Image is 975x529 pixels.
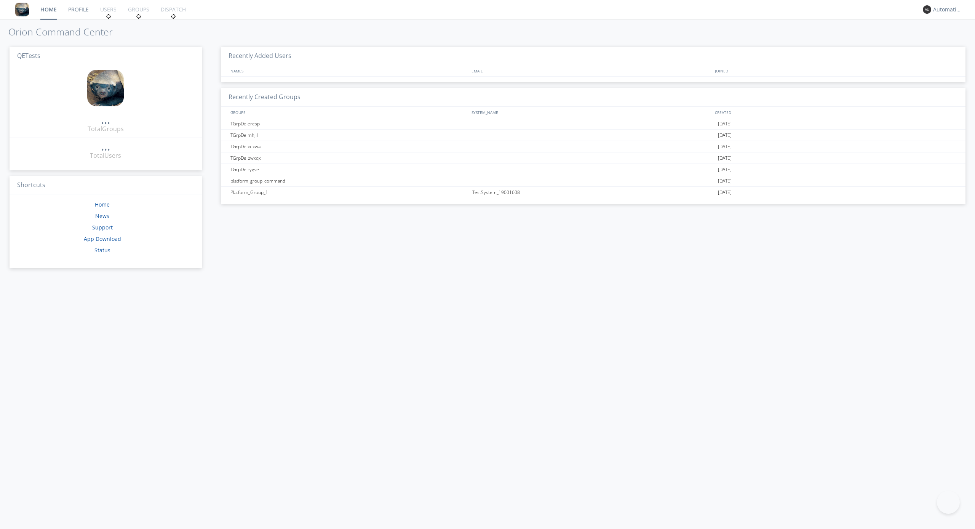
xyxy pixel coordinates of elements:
[470,187,716,198] div: TestSystem_19001608
[937,491,960,514] iframe: Toggle Customer Support
[221,152,965,164] a: TGrpDelbwxqx[DATE]
[15,3,29,16] img: 8ff700cf5bab4eb8a436322861af2272
[229,65,468,76] div: NAMES
[933,6,962,13] div: Automation+0004
[17,51,40,60] span: QETests
[101,116,110,125] a: ...
[718,164,732,175] span: [DATE]
[101,143,110,150] div: ...
[229,141,470,152] div: TGrpDelxuxwa
[229,164,470,175] div: TGrpDelrygse
[84,235,121,242] a: App Download
[718,175,732,187] span: [DATE]
[92,224,113,231] a: Support
[95,201,110,208] a: Home
[221,164,965,175] a: TGrpDelrygse[DATE]
[221,130,965,141] a: TGrpDelmhjil[DATE]
[470,107,713,118] div: SYSTEM_NAME
[229,175,470,186] div: platform_group_command
[221,88,965,107] h3: Recently Created Groups
[221,141,965,152] a: TGrpDelxuxwa[DATE]
[229,152,470,164] div: TGrpDelbwxqx
[106,14,111,19] img: spin.svg
[718,130,732,141] span: [DATE]
[718,187,732,198] span: [DATE]
[136,14,141,19] img: spin.svg
[221,187,965,198] a: Platform_Group_1TestSystem_19001608[DATE]
[88,125,124,133] div: Total Groups
[221,175,965,187] a: platform_group_command[DATE]
[470,65,713,76] div: EMAIL
[101,116,110,123] div: ...
[923,5,931,14] img: 373638.png
[221,118,965,130] a: TGrpDeleresp[DATE]
[713,107,958,118] div: CREATED
[229,130,470,141] div: TGrpDelmhjil
[229,187,470,198] div: Platform_Group_1
[229,118,470,129] div: TGrpDeleresp
[101,143,110,151] a: ...
[95,212,109,220] a: News
[718,141,732,152] span: [DATE]
[221,47,965,66] h3: Recently Added Users
[718,118,732,130] span: [DATE]
[90,151,121,160] div: Total Users
[87,70,124,106] img: 8ff700cf5bab4eb8a436322861af2272
[10,176,202,195] h3: Shortcuts
[718,152,732,164] span: [DATE]
[171,14,176,19] img: spin.svg
[713,65,958,76] div: JOINED
[94,247,110,254] a: Status
[229,107,468,118] div: GROUPS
